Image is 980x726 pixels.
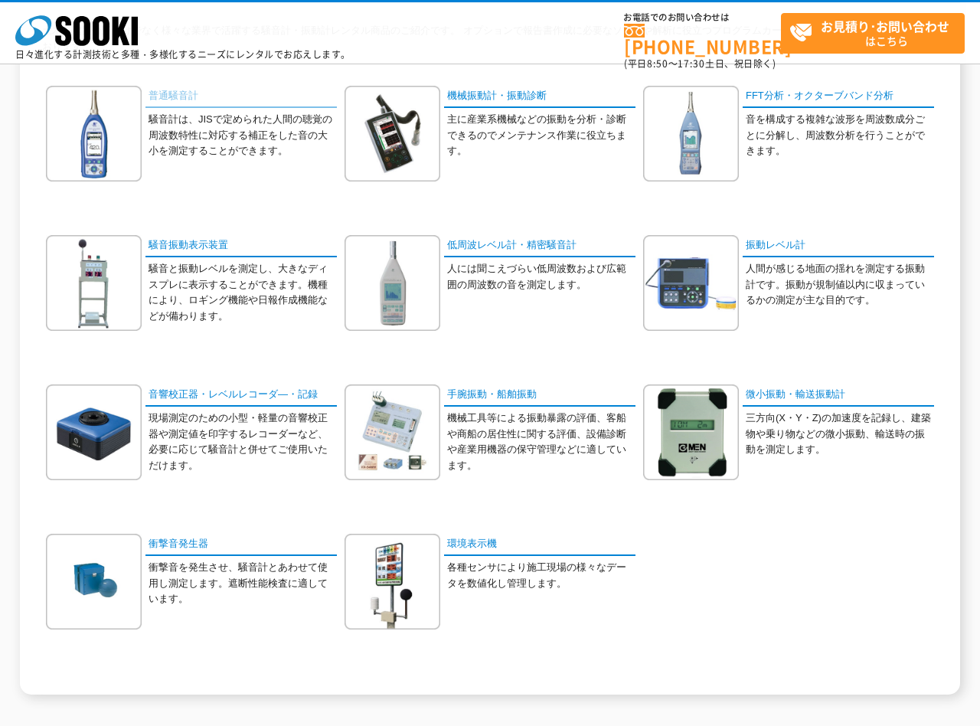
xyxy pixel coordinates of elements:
[647,57,668,70] span: 8:50
[149,261,337,325] p: 騒音と振動レベルを測定し、大きなディスプレに表示することができます。機種により、ロギング機能や日報作成機能などが備わります。
[345,235,440,331] img: 低周波レベル計・精密騒音計
[345,534,440,630] img: 環境表示機
[145,384,337,407] a: 音響校正器・レベルレコーダ―・記録
[781,13,965,54] a: お見積り･お問い合わせはこちら
[821,17,949,35] strong: お見積り･お問い合わせ
[624,57,776,70] span: (平日 ～ 土日、祝日除く)
[746,410,934,458] p: 三方向(X・Y・Z)の加速度を記録し、建築物や乗り物などの微小振動、輸送時の振動を測定します。
[447,410,635,474] p: 機械工具等による振動暴露の評価、客船や商船の居住性に関する評価、設備診断や産業用機器の保守管理などに適しています。
[145,86,337,108] a: 普通騒音計
[149,112,337,159] p: 騒音計は、JISで定められた人間の聴覚の周波数特性に対応する補正をした音の大小を測定することができます。
[746,261,934,309] p: 人間が感じる地面の揺れを測定する振動計です。振動が規制値以内に収まっているかの測定が主な目的です。
[149,410,337,474] p: 現場測定のための小型・軽量の音響校正器や測定値を印字するレコーダーなど、必要に応じて騒音計と併せてご使用いただけます。
[149,560,337,607] p: 衝撃音を発生させ、騒音計とあわせて使用し測定します。遮断性能検査に適しています。
[447,560,635,592] p: 各種センサにより施工現場の様々なデータを数値化し管理します。
[678,57,705,70] span: 17:30
[447,261,635,293] p: 人には聞こえづらい低周波数および広範囲の周波数の音を測定します。
[46,384,142,480] img: 音響校正器・レベルレコーダ―・記録
[447,112,635,159] p: 主に産業系機械などの振動を分析・診断できるのでメンテナンス作業に役立ちます。
[444,384,635,407] a: 手腕振動・船舶振動
[643,86,739,181] img: FFT分析・オクターブバンド分析
[345,384,440,480] img: 手腕振動・船舶振動
[743,384,934,407] a: 微小振動・輸送振動計
[46,86,142,181] img: 普通騒音計
[643,235,739,331] img: 振動レベル計
[624,13,781,22] span: お電話でのお問い合わせは
[145,235,337,257] a: 騒音振動表示装置
[15,50,351,59] p: 日々進化する計測技術と多種・多様化するニーズにレンタルでお応えします。
[345,86,440,181] img: 機械振動計・振動診断
[746,112,934,159] p: 音を構成する複雑な波形を周波数成分ごとに分解し、周波数分析を行うことができます。
[46,534,142,630] img: 衝撃音発生器
[643,384,739,480] img: 微小振動・輸送振動計
[444,534,635,556] a: 環境表示機
[145,534,337,556] a: 衝撃音発生器
[444,86,635,108] a: 機械振動計・振動診断
[743,86,934,108] a: FFT分析・オクターブバンド分析
[789,14,964,52] span: はこちら
[624,24,781,55] a: [PHONE_NUMBER]
[743,235,934,257] a: 振動レベル計
[46,235,142,331] img: 騒音振動表示装置
[444,235,635,257] a: 低周波レベル計・精密騒音計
